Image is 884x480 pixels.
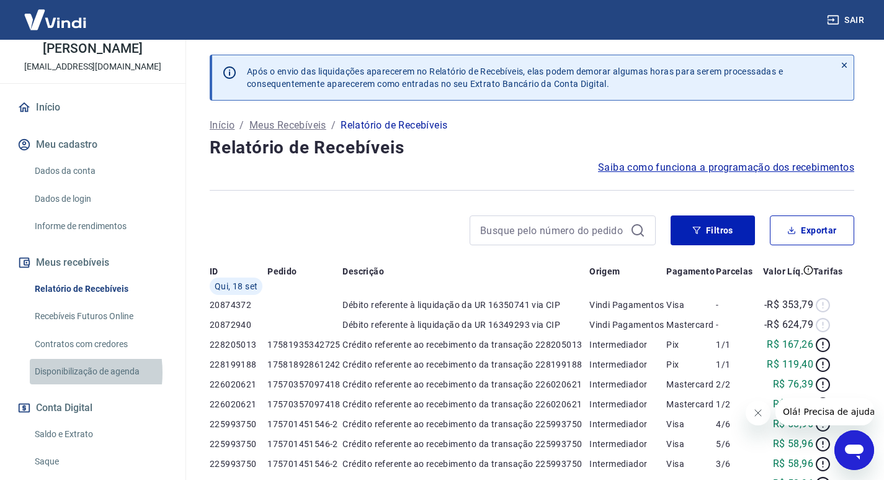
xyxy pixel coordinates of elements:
[716,338,754,351] p: 1/1
[30,158,171,184] a: Dados da conta
[770,215,854,245] button: Exportar
[210,438,267,450] p: 225993750
[666,398,716,410] p: Mastercard
[773,456,813,471] p: R$ 58,96
[267,338,342,351] p: 17581935342725
[589,319,666,331] p: Vindi Pagamentos
[764,317,813,332] p: -R$ 624,79
[267,378,342,391] p: 17570357097418
[666,338,716,351] p: Pix
[15,394,171,422] button: Conta Digital
[15,1,96,38] img: Vindi
[716,458,754,470] p: 3/6
[589,299,666,311] p: Vindi Pagamentos
[589,398,666,410] p: Intermediador
[716,319,754,331] p: -
[671,215,755,245] button: Filtros
[764,297,813,312] p: -R$ 353,79
[15,131,171,158] button: Meu cadastro
[43,42,142,55] p: [PERSON_NAME]
[267,438,342,450] p: 175701451546-2
[239,118,244,133] p: /
[30,276,171,302] a: Relatório de Recebíveis
[716,438,754,450] p: 5/6
[210,398,267,410] p: 226020621
[342,378,589,391] p: Crédito referente ao recebimento da transação 226020621
[666,358,716,371] p: Pix
[267,458,342,470] p: 175701451546-2
[210,299,267,311] p: 20874372
[763,265,803,278] p: Valor Líq.
[331,118,336,133] p: /
[589,438,666,450] p: Intermediador
[7,9,104,19] span: Olá! Precisa de ajuda?
[480,221,625,240] input: Busque pelo número do pedido
[342,358,589,371] p: Crédito referente ao recebimento da transação 228199188
[267,398,342,410] p: 17570357097418
[210,458,267,470] p: 225993750
[589,418,666,430] p: Intermediador
[589,458,666,470] p: Intermediador
[247,65,783,90] p: Após o envio das liquidações aparecerem no Relatório de Recebíveis, elas podem demorar algumas ho...
[716,358,754,371] p: 1/1
[767,337,813,352] p: R$ 167,26
[813,265,843,278] p: Tarifas
[210,338,267,351] p: 228205013
[210,418,267,430] p: 225993750
[249,118,326,133] a: Meus Recebíveis
[342,319,589,331] p: Débito referente à liquidação da UR 16349293 via CIP
[210,265,218,278] p: ID
[210,358,267,371] p: 228199188
[30,422,171,447] a: Saldo e Extrato
[267,265,297,278] p: Pedido
[666,418,716,430] p: Visa
[30,332,171,357] a: Contratos com credores
[24,60,161,73] p: [EMAIL_ADDRESS][DOMAIN_NAME]
[15,249,171,276] button: Meus recebíveis
[746,401,770,425] iframe: Fechar mensagem
[666,438,716,450] p: Visa
[666,458,716,470] p: Visa
[342,265,384,278] p: Descrição
[716,418,754,430] p: 4/6
[30,186,171,212] a: Dados de login
[342,338,589,351] p: Crédito referente ao recebimento da transação 228205013
[598,160,854,175] a: Saiba como funciona a programação dos recebimentos
[342,299,589,311] p: Débito referente à liquidação da UR 16350741 via CIP
[342,418,589,430] p: Crédito referente ao recebimento da transação 225993750
[30,359,171,384] a: Disponibilização de agenda
[342,398,589,410] p: Crédito referente ao recebimento da transação 226020621
[666,319,716,331] p: Mastercard
[342,458,589,470] p: Crédito referente ao recebimento da transação 225993750
[341,118,447,133] p: Relatório de Recebíveis
[589,378,666,391] p: Intermediador
[773,437,813,451] p: R$ 58,96
[342,438,589,450] p: Crédito referente ao recebimento da transação 225993750
[267,358,342,371] p: 17581892861242
[775,398,874,425] iframe: Mensagem da empresa
[210,319,267,331] p: 20872940
[716,265,752,278] p: Parcelas
[666,265,715,278] p: Pagamento
[666,378,716,391] p: Mastercard
[15,94,171,121] a: Início
[773,377,813,392] p: R$ 76,39
[773,397,813,412] p: R$ 76,39
[30,214,171,239] a: Informe de rendimentos
[666,299,716,311] p: Visa
[210,135,854,160] h4: Relatório de Recebíveis
[210,378,267,391] p: 226020621
[767,357,813,372] p: R$ 119,40
[716,299,754,311] p: -
[716,398,754,410] p: 1/2
[716,378,754,391] p: 2/2
[210,118,234,133] a: Início
[824,9,869,32] button: Sair
[589,338,666,351] p: Intermediador
[215,280,257,292] span: Qui, 18 set
[30,449,171,474] a: Saque
[30,304,171,329] a: Recebíveis Futuros Online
